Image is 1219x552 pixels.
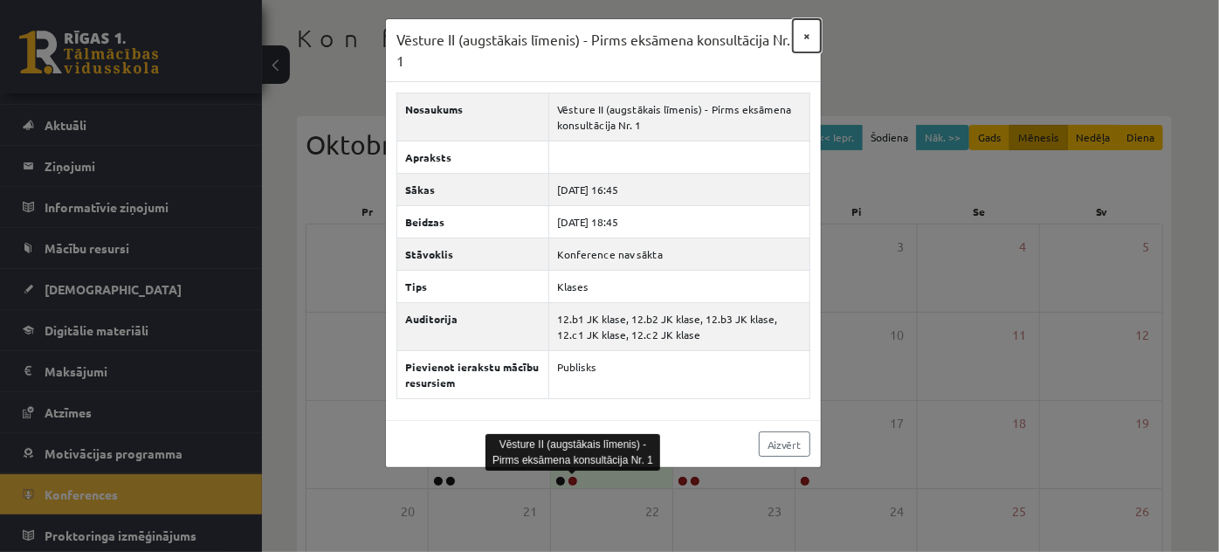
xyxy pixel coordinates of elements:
[397,93,549,141] th: Nosaukums
[548,206,809,238] td: [DATE] 18:45
[548,174,809,206] td: [DATE] 16:45
[397,238,549,271] th: Stāvoklis
[548,303,809,351] td: 12.b1 JK klase, 12.b2 JK klase, 12.b3 JK klase, 12.c1 JK klase, 12.c2 JK klase
[486,434,660,471] div: Vēsture II (augstākais līmenis) - Pirms eksāmena konsultācija Nr. 1
[397,271,549,303] th: Tips
[759,431,810,457] a: Aizvērt
[548,351,809,399] td: Publisks
[396,30,793,71] h3: Vēsture II (augstākais līmenis) - Pirms eksāmena konsultācija Nr. 1
[793,19,821,52] button: ×
[548,93,809,141] td: Vēsture II (augstākais līmenis) - Pirms eksāmena konsultācija Nr. 1
[548,238,809,271] td: Konference nav sākta
[548,271,809,303] td: Klases
[397,303,549,351] th: Auditorija
[397,141,549,174] th: Apraksts
[397,174,549,206] th: Sākas
[397,351,549,399] th: Pievienot ierakstu mācību resursiem
[397,206,549,238] th: Beidzas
